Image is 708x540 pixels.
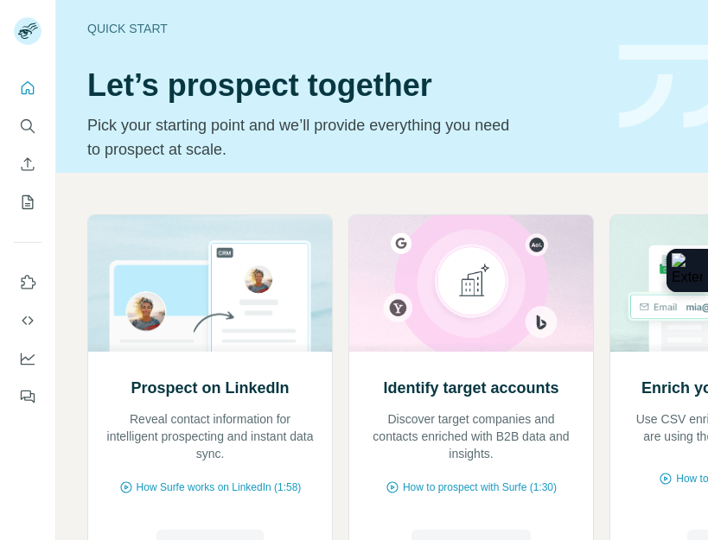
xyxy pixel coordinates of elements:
[87,68,598,103] h1: Let’s prospect together
[14,381,41,412] button: Feedback
[137,480,302,495] span: How Surfe works on LinkedIn (1:58)
[403,480,557,495] span: How to prospect with Surfe (1:30)
[383,376,558,400] h2: Identify target accounts
[14,305,41,336] button: Use Surfe API
[87,20,598,37] div: Quick start
[672,253,703,288] img: Extension Icon
[131,376,289,400] h2: Prospect on LinkedIn
[14,149,41,180] button: Enrich CSV
[14,187,41,218] button: My lists
[14,73,41,104] button: Quick start
[14,343,41,374] button: Dashboard
[367,410,576,462] p: Discover target companies and contacts enriched with B2B data and insights.
[14,267,41,298] button: Use Surfe on LinkedIn
[87,215,333,352] img: Prospect on LinkedIn
[348,215,594,352] img: Identify target accounts
[14,111,41,142] button: Search
[105,410,315,462] p: Reveal contact information for intelligent prospecting and instant data sync.
[87,113,520,162] p: Pick your starting point and we’ll provide everything you need to prospect at scale.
